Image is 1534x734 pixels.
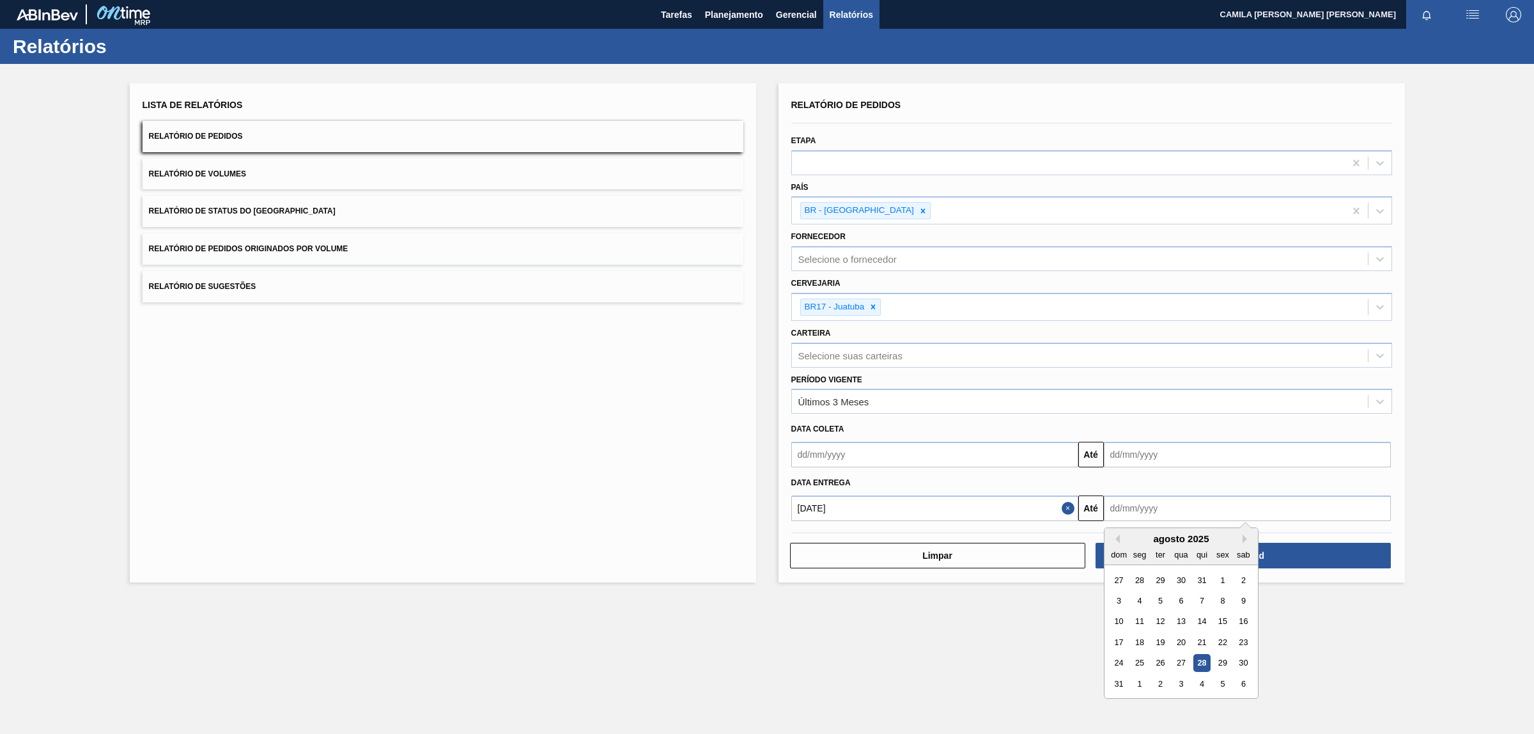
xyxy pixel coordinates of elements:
[1193,634,1210,651] div: Choose quinta-feira, 21 de agosto de 2025
[791,232,846,241] label: Fornecedor
[1108,570,1253,694] div: month 2025-08
[143,100,243,110] span: Lista de Relatórios
[791,375,862,384] label: Período Vigente
[776,7,817,22] span: Gerencial
[1243,535,1251,543] button: Next Month
[1151,546,1168,563] div: ter
[1104,533,1258,544] div: agosto 2025
[1110,654,1127,671] div: Choose domingo, 24 de agosto de 2025
[801,203,916,219] div: BR - [GEOGRAPHIC_DATA]
[143,233,743,265] button: Relatório de Pedidos Originados por Volume
[1110,571,1127,588] div: Choose domingo, 27 de julho de 2025
[1151,675,1168,692] div: Choose terça-feira, 2 de setembro de 2025
[1214,654,1231,671] div: Choose sexta-feira, 29 de agosto de 2025
[791,100,901,110] span: Relatório de Pedidos
[1234,675,1251,692] div: Choose sábado, 6 de setembro de 2025
[1078,442,1104,467] button: Até
[1214,546,1231,563] div: sex
[1234,571,1251,588] div: Choose sábado, 2 de agosto de 2025
[801,299,867,315] div: BR17 - Juatuba
[791,329,831,338] label: Carteira
[1078,496,1104,521] button: Até
[791,279,841,288] label: Cervejaria
[1234,634,1251,651] div: Choose sábado, 23 de agosto de 2025
[1151,654,1168,671] div: Choose terça-feira, 26 de agosto de 2025
[1151,613,1168,630] div: Choose terça-feira, 12 de agosto de 2025
[1172,592,1189,609] div: Choose quarta-feira, 6 de agosto de 2025
[1465,7,1480,22] img: userActions
[1172,571,1189,588] div: Choose quarta-feira, 30 de julho de 2025
[1110,634,1127,651] div: Choose domingo, 17 de agosto de 2025
[143,196,743,227] button: Relatório de Status do [GEOGRAPHIC_DATA]
[143,271,743,302] button: Relatório de Sugestões
[1406,6,1447,24] button: Notificações
[1131,634,1148,651] div: Choose segunda-feira, 18 de agosto de 2025
[1214,613,1231,630] div: Choose sexta-feira, 15 de agosto de 2025
[1193,654,1210,671] div: Choose quinta-feira, 28 de agosto de 2025
[17,9,78,20] img: TNhmsLtSVTkK8tSr43FrP2fwEKptu5GPRR3wAAAABJRU5ErkJggg==
[1131,592,1148,609] div: Choose segunda-feira, 4 de agosto de 2025
[1172,654,1189,671] div: Choose quarta-feira, 27 de agosto de 2025
[791,496,1078,521] input: dd/mm/yyyy
[1193,592,1210,609] div: Choose quinta-feira, 7 de agosto de 2025
[1234,613,1251,630] div: Choose sábado, 16 de agosto de 2025
[1214,571,1231,588] div: Choose sexta-feira, 1 de agosto de 2025
[830,7,873,22] span: Relatórios
[149,244,348,253] span: Relatório de Pedidos Originados por Volume
[705,7,763,22] span: Planejamento
[1234,654,1251,671] div: Choose sábado, 30 de agosto de 2025
[143,121,743,152] button: Relatório de Pedidos
[1131,654,1148,671] div: Choose segunda-feira, 25 de agosto de 2025
[1214,675,1231,692] div: Choose sexta-feira, 5 de setembro de 2025
[1131,546,1148,563] div: seg
[149,132,243,141] span: Relatório de Pedidos
[1111,535,1120,543] button: Previous Month
[1151,571,1168,588] div: Choose terça-feira, 29 de julho de 2025
[1096,543,1391,568] button: Download
[1151,634,1168,651] div: Choose terça-feira, 19 de agosto de 2025
[1193,571,1210,588] div: Choose quinta-feira, 31 de julho de 2025
[1131,571,1148,588] div: Choose segunda-feira, 28 de julho de 2025
[1110,613,1127,630] div: Choose domingo, 10 de agosto de 2025
[1172,546,1189,563] div: qua
[1172,634,1189,651] div: Choose quarta-feira, 20 de agosto de 2025
[1193,675,1210,692] div: Choose quinta-feira, 4 de setembro de 2025
[149,282,256,291] span: Relatório de Sugestões
[1104,442,1391,467] input: dd/mm/yyyy
[1506,7,1521,22] img: Logout
[791,442,1078,467] input: dd/mm/yyyy
[143,159,743,190] button: Relatório de Volumes
[1172,613,1189,630] div: Choose quarta-feira, 13 de agosto de 2025
[1193,546,1210,563] div: qui
[791,425,844,433] span: Data coleta
[1234,546,1251,563] div: sab
[1110,546,1127,563] div: dom
[1172,675,1189,692] div: Choose quarta-feira, 3 de setembro de 2025
[791,478,851,487] span: Data entrega
[1131,675,1148,692] div: Choose segunda-feira, 1 de setembro de 2025
[149,207,336,215] span: Relatório de Status do [GEOGRAPHIC_DATA]
[798,350,903,361] div: Selecione suas carteiras
[1062,496,1078,521] button: Close
[1193,613,1210,630] div: Choose quinta-feira, 14 de agosto de 2025
[1110,675,1127,692] div: Choose domingo, 31 de agosto de 2025
[1131,613,1148,630] div: Choose segunda-feira, 11 de agosto de 2025
[1234,592,1251,609] div: Choose sábado, 9 de agosto de 2025
[1110,592,1127,609] div: Choose domingo, 3 de agosto de 2025
[791,136,816,145] label: Etapa
[1214,634,1231,651] div: Choose sexta-feira, 22 de agosto de 2025
[1214,592,1231,609] div: Choose sexta-feira, 8 de agosto de 2025
[13,39,240,54] h1: Relatórios
[798,396,869,407] div: Últimos 3 Meses
[798,254,897,265] div: Selecione o fornecedor
[149,169,246,178] span: Relatório de Volumes
[791,183,809,192] label: País
[1104,496,1391,521] input: dd/mm/yyyy
[790,543,1085,568] button: Limpar
[1151,592,1168,609] div: Choose terça-feira, 5 de agosto de 2025
[661,7,692,22] span: Tarefas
